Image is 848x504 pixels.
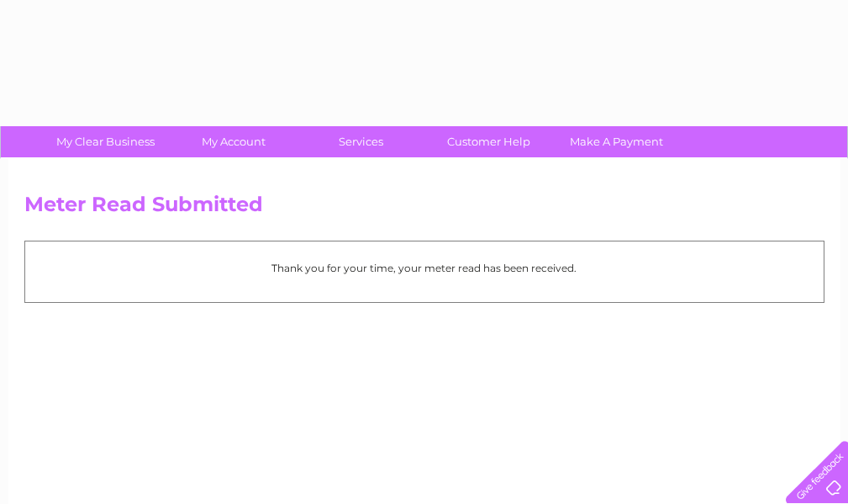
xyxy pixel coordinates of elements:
[419,126,558,157] a: Customer Help
[24,193,824,225] h2: Meter Read Submitted
[547,126,686,157] a: Make A Payment
[34,260,815,276] p: Thank you for your time, your meter read has been received.
[292,126,430,157] a: Services
[36,126,175,157] a: My Clear Business
[164,126,303,157] a: My Account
